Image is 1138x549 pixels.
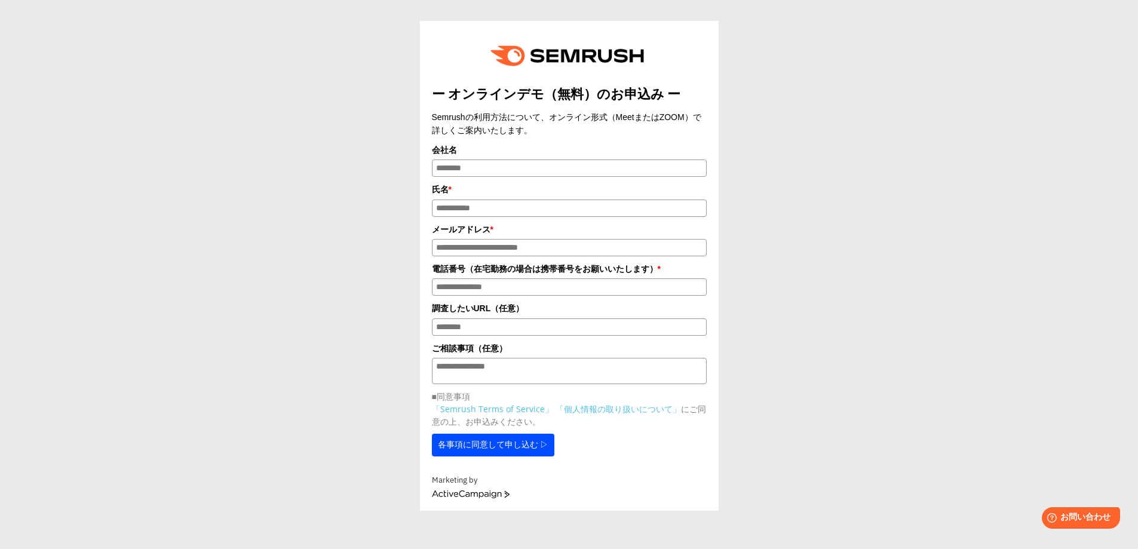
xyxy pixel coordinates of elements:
[432,403,553,415] a: 「Semrush Terms of Service」
[432,302,707,315] label: 調査したいURL（任意）
[556,403,681,415] a: 「個人情報の取り扱いについて」
[432,342,707,355] label: ご相談事項（任意）
[432,434,555,456] button: 各事項に同意して申し込む ▷
[432,403,707,428] p: にご同意の上、お申込みください。
[432,223,707,236] label: メールアドレス
[432,390,707,403] p: ■同意事項
[432,474,707,487] div: Marketing by
[432,111,707,137] div: Semrushの利用方法について、オンライン形式（MeetまたはZOOM）で詳しくご案内いたします。
[1032,502,1125,536] iframe: Help widget launcher
[432,85,707,105] h2: ー オンラインデモ（無料）のお申込み ー
[432,262,707,275] label: 電話番号（在宅勤務の場合は携帯番号をお願いいたします）
[482,33,657,79] img: image
[432,143,707,157] label: 会社名
[432,183,707,196] label: 氏名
